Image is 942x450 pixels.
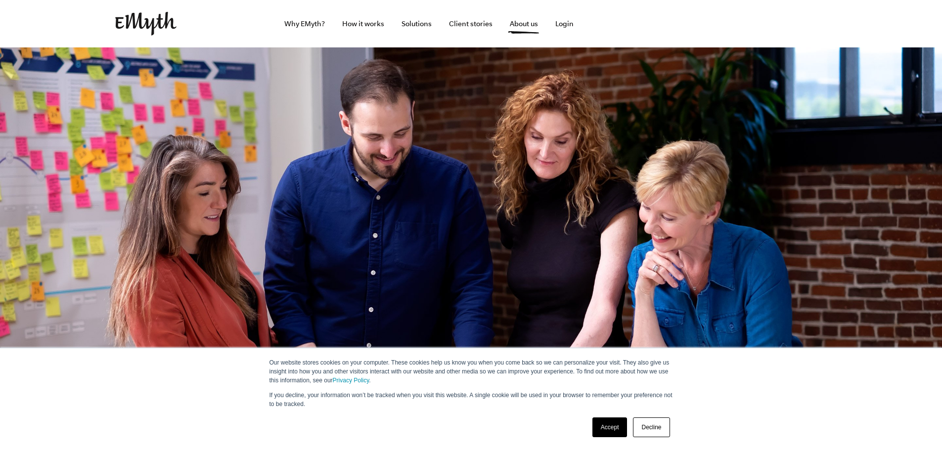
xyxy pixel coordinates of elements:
[115,12,177,36] img: EMyth
[269,391,673,409] p: If you decline, your information won’t be tracked when you visit this website. A single cookie wi...
[592,417,628,437] a: Accept
[333,377,369,384] a: Privacy Policy
[269,358,673,385] p: Our website stores cookies on your computer. These cookies help us know you when you come back so...
[723,13,827,35] iframe: Embedded CTA
[633,417,670,437] a: Decline
[615,13,718,35] iframe: Embedded CTA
